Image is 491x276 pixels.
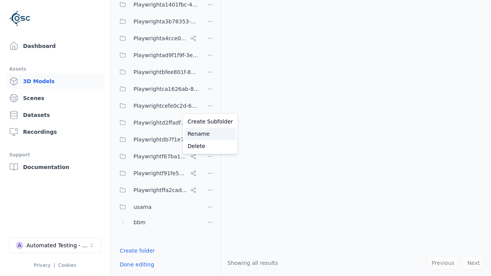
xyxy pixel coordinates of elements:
a: Delete [185,140,236,152]
a: Create Subfolder [185,115,236,128]
a: Rename [185,128,236,140]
